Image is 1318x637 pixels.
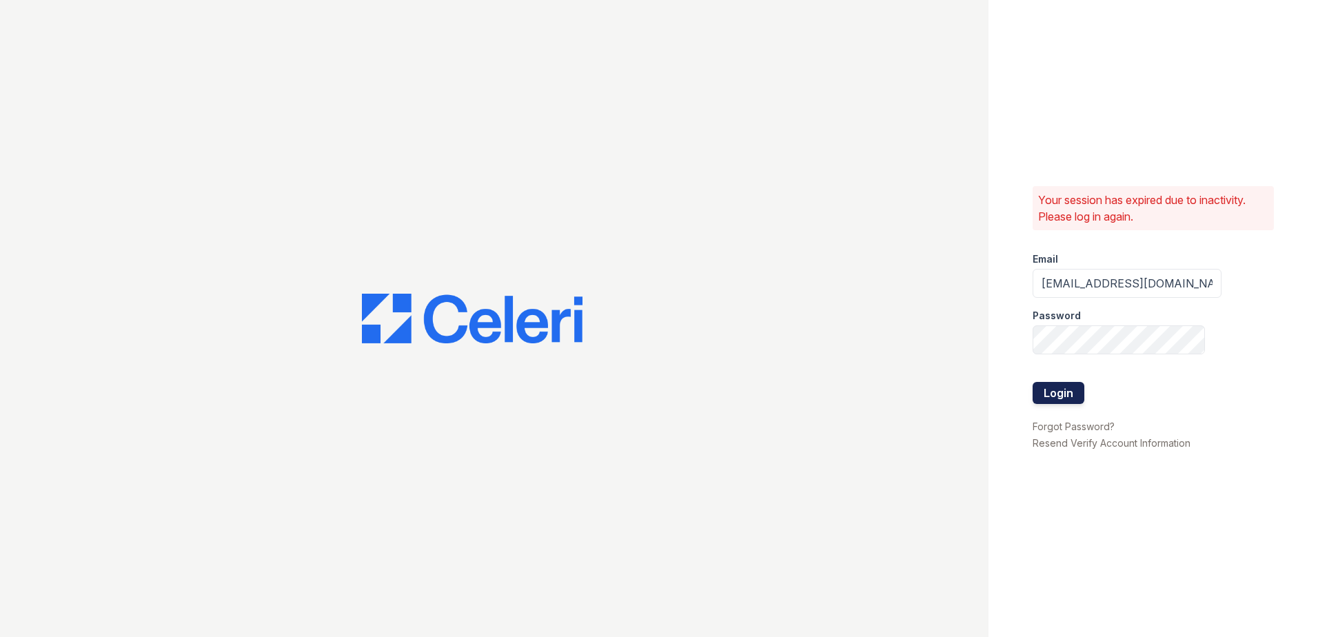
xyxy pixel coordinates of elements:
[1033,309,1081,323] label: Password
[1033,382,1084,404] button: Login
[362,294,582,343] img: CE_Logo_Blue-a8612792a0a2168367f1c8372b55b34899dd931a85d93a1a3d3e32e68fde9ad4.png
[1033,437,1190,449] a: Resend Verify Account Information
[1038,192,1268,225] p: Your session has expired due to inactivity. Please log in again.
[1033,252,1058,266] label: Email
[1033,421,1115,432] a: Forgot Password?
